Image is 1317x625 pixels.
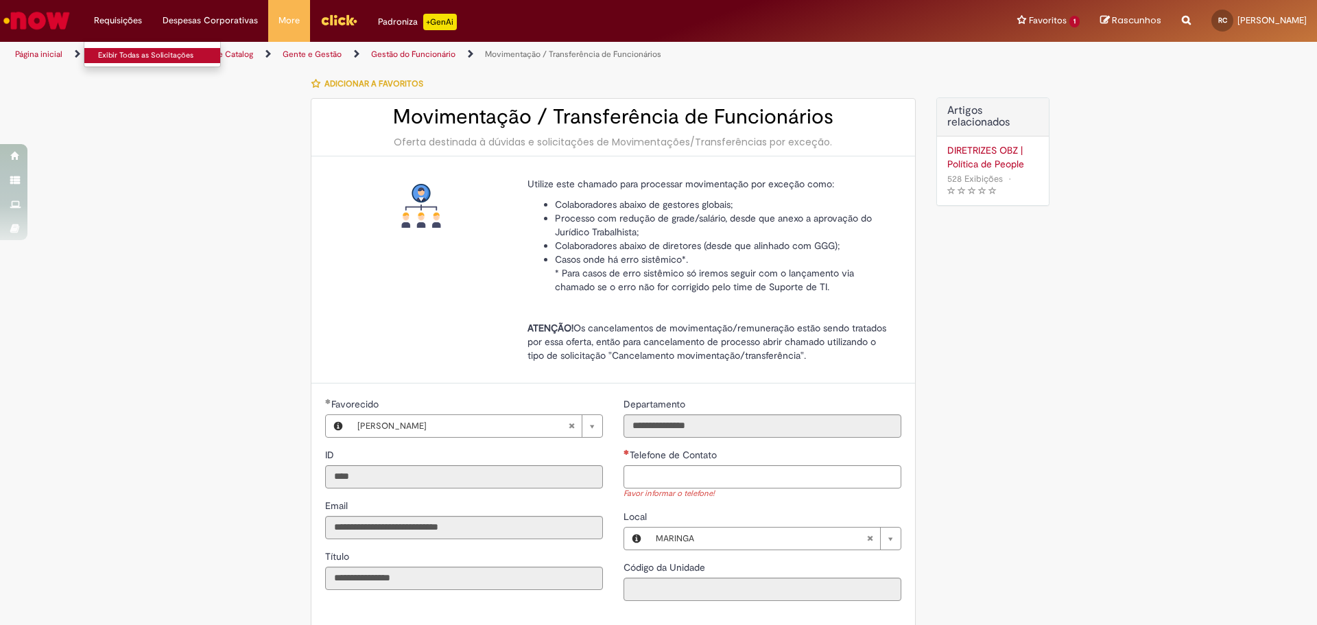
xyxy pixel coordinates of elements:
[624,449,630,455] span: Necessários
[555,212,872,238] span: Processo com redução de grade/salário, desde que anexo a aprovação do Jurídico Trabalhista;
[624,397,688,411] label: Somente leitura - Departamento
[624,398,688,410] span: Somente leitura - Departamento
[656,528,866,550] span: MARINGA
[555,198,733,211] span: Colaboradores abaixo de gestores globais;
[325,516,603,539] input: Email
[325,448,337,462] label: Somente leitura - ID
[325,499,351,512] label: Somente leitura - Email
[325,567,603,590] input: Título
[1237,14,1307,26] span: [PERSON_NAME]
[278,14,300,27] span: More
[378,14,457,30] div: Padroniza
[423,14,457,30] p: +GenAi
[1100,14,1161,27] a: Rascunhos
[630,449,720,461] span: Telefone de Contato
[351,415,602,437] a: [PERSON_NAME]Limpar campo Favorecido
[399,184,443,228] img: Movimentação / Transferência de Funcionários
[859,528,880,550] abbr: Limpar campo Local
[94,14,142,27] span: Requisições
[1069,16,1080,27] span: 1
[1112,14,1161,27] span: Rascunhos
[331,398,381,410] span: Necessários - Favorecido
[283,49,342,60] a: Gente e Gestão
[485,49,661,60] a: Movimentação / Transferência de Funcionários
[1029,14,1067,27] span: Favoritos
[325,106,901,128] h2: Movimentação / Transferência de Funcionários
[624,465,901,488] input: Telefone de Contato
[371,49,455,60] a: Gestão do Funcionário
[325,399,331,404] span: Obrigatório Preenchido
[325,465,603,488] input: ID
[624,561,708,574] label: Somente leitura - Código da Unidade
[624,488,901,500] div: Favor informar o telefone!
[624,578,901,601] input: Código da Unidade
[555,267,854,293] span: * Para casos de erro sistêmico só iremos seguir com o lançamento via chamado se o erro não for co...
[84,48,235,63] a: Exibir Todas as Solicitações
[624,561,708,574] span: Somente leitura - Código da Unidade
[649,528,901,550] a: MARINGALimpar campo Local
[527,178,834,190] span: Utilize este chamado para processar movimentação por exceção como:
[527,322,573,334] strong: ATENÇÃO!
[561,415,582,437] abbr: Limpar campo Favorecido
[10,42,868,67] ul: Trilhas de página
[947,173,1003,185] span: 528 Exibições
[326,415,351,437] button: Favorecido, Visualizar este registro Rafael Furquim Canali
[1218,16,1227,25] span: RC
[84,41,221,67] ul: Requisições
[325,449,337,461] span: Somente leitura - ID
[624,528,649,550] button: Local, Visualizar este registro MARINGA
[947,143,1039,171] a: DIRETRIZES OBZ | Política de People
[325,550,352,563] span: Somente leitura - Título
[320,10,357,30] img: click_logo_yellow_360x200.png
[947,105,1039,129] h3: Artigos relacionados
[555,253,688,266] span: Casos onde há erro sistêmico*.
[324,78,423,89] span: Adicionar a Favoritos
[1,7,72,34] img: ServiceNow
[325,135,901,149] div: Oferta destinada à dúvidas e solicitações de Movimentações/Transferências por exceção.
[555,239,840,252] span: Colaboradores abaixo de diretores (desde que alinhado com GGG);
[311,69,431,98] button: Adicionar a Favoritos
[527,322,886,362] span: Os cancelamentos de movimentação/remuneração estão sendo tratados por essa oferta, então para can...
[15,49,62,60] a: Página inicial
[163,14,258,27] span: Despesas Corporativas
[1006,169,1014,188] span: •
[624,510,650,523] span: Local
[194,49,253,60] a: Service Catalog
[357,415,568,437] span: [PERSON_NAME]
[325,550,352,563] label: Somente leitura - Título
[624,414,901,438] input: Departamento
